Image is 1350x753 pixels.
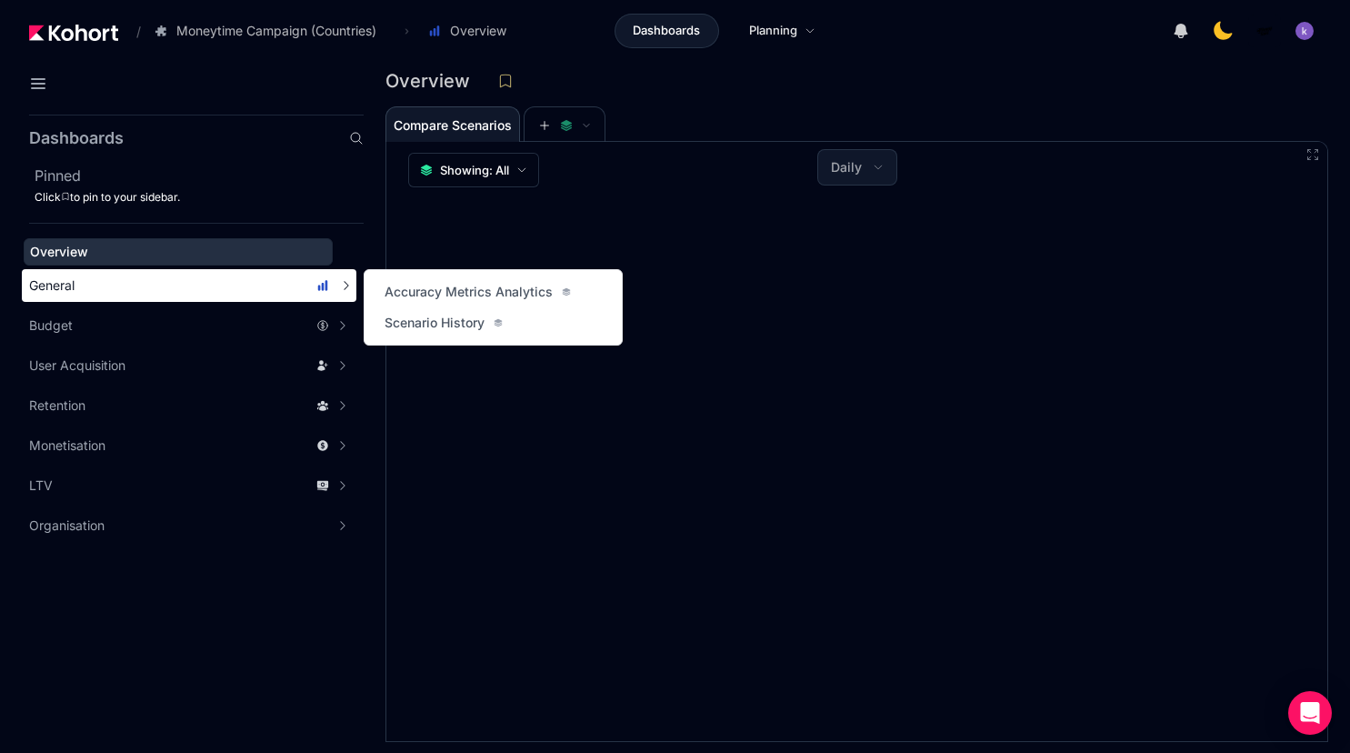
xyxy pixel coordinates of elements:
button: Fullscreen [1305,147,1320,162]
h2: Pinned [35,165,364,186]
a: Scenario History [379,310,508,336]
button: Showing: All [408,153,539,187]
h3: Overview [385,72,481,90]
span: Compare Scenarios [394,119,512,132]
button: Moneytime Campaign (Countries) [145,15,395,46]
a: Overview [24,238,333,266]
button: Overview [418,15,525,46]
div: Open Intercom Messenger [1288,691,1332,735]
span: Retention [29,397,85,415]
a: Planning [730,14,835,48]
span: Moneytime Campaign (Countries) [176,22,376,40]
a: Dashboards [615,14,719,48]
a: Accuracy Metrics Analytics [379,279,576,305]
img: Kohort logo [29,25,118,41]
span: Budget [29,316,73,335]
span: Monetisation [29,437,105,455]
span: Scenario History [385,314,485,332]
span: Overview [30,244,88,259]
span: Accuracy Metrics Analytics [385,283,553,301]
span: Planning [749,22,797,40]
button: Daily [818,150,896,185]
img: logo_MoneyTimeLogo_1_20250619094856634230.png [1255,22,1274,40]
span: / [122,22,141,41]
span: › [401,24,413,38]
span: Overview [450,22,506,40]
span: Daily [831,158,862,176]
div: Click to pin to your sidebar. [35,190,364,205]
span: User Acquisition [29,356,125,375]
span: Organisation [29,517,105,535]
span: LTV [29,477,53,495]
span: Dashboards [633,22,700,40]
h2: Dashboards [29,130,124,146]
span: General [29,276,75,295]
span: Showing: All [440,161,509,179]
